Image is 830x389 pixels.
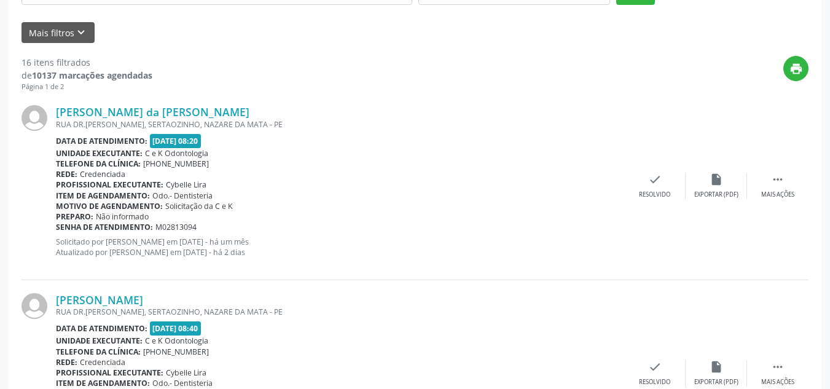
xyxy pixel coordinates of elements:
i: insert_drive_file [710,173,723,186]
strong: 10137 marcações agendadas [32,69,152,81]
span: Cybelle Lira [166,367,206,378]
div: Exportar (PDF) [694,191,738,199]
span: [DATE] 08:40 [150,321,202,336]
img: img [22,105,47,131]
div: Resolvido [639,191,670,199]
b: Data de atendimento: [56,136,147,146]
i: insert_drive_file [710,360,723,374]
i:  [771,360,785,374]
b: Data de atendimento: [56,323,147,334]
span: [PHONE_NUMBER] [143,347,209,357]
div: de [22,69,152,82]
b: Rede: [56,357,77,367]
img: img [22,293,47,319]
b: Motivo de agendamento: [56,201,163,211]
b: Item de agendamento: [56,378,150,388]
span: M02813094 [155,222,197,232]
div: Mais ações [761,378,794,387]
span: Não informado [96,211,149,222]
div: Mais ações [761,191,794,199]
p: Solicitado por [PERSON_NAME] em [DATE] - há um mês Atualizado por [PERSON_NAME] em [DATE] - há 2 ... [56,237,624,257]
b: Unidade executante: [56,336,143,346]
span: Solicitação da C e K [165,201,233,211]
b: Rede: [56,169,77,179]
button: print [783,56,808,81]
i: print [789,62,803,76]
div: 16 itens filtrados [22,56,152,69]
b: Unidade executante: [56,148,143,159]
span: [DATE] 08:20 [150,134,202,148]
div: Página 1 de 2 [22,82,152,92]
div: RUA DR.[PERSON_NAME], SERTAOZINHO, NAZARE DA MATA - PE [56,119,624,130]
span: C e K Odontologia [145,336,208,346]
b: Profissional executante: [56,367,163,378]
i:  [771,173,785,186]
button: Mais filtroskeyboard_arrow_down [22,22,95,44]
b: Telefone da clínica: [56,159,141,169]
div: Exportar (PDF) [694,378,738,387]
div: RUA DR.[PERSON_NAME], SERTAOZINHO, NAZARE DA MATA - PE [56,307,624,317]
i: check [648,360,662,374]
span: Credenciada [80,357,125,367]
i: check [648,173,662,186]
div: Resolvido [639,378,670,387]
b: Telefone da clínica: [56,347,141,357]
b: Senha de atendimento: [56,222,153,232]
a: [PERSON_NAME] da [PERSON_NAME] [56,105,249,119]
span: Credenciada [80,169,125,179]
b: Preparo: [56,211,93,222]
span: Odo.- Dentisteria [152,378,213,388]
span: Odo.- Dentisteria [152,191,213,201]
b: Profissional executante: [56,179,163,190]
span: Cybelle Lira [166,179,206,190]
b: Item de agendamento: [56,191,150,201]
a: [PERSON_NAME] [56,293,143,307]
span: [PHONE_NUMBER] [143,159,209,169]
i: keyboard_arrow_down [74,26,88,39]
span: C e K Odontologia [145,148,208,159]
